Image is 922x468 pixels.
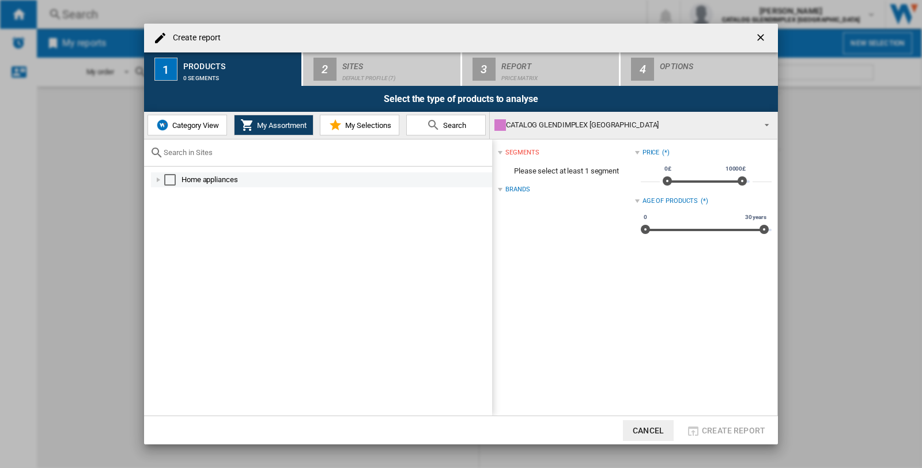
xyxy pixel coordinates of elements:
[643,197,698,206] div: Age of products
[169,121,219,130] span: Category View
[164,148,486,157] input: Search in Sites
[501,69,615,81] div: Price Matrix
[342,121,391,130] span: My Selections
[663,164,673,173] span: 0£
[642,213,649,222] span: 0
[406,115,486,135] button: Search
[320,115,399,135] button: My Selections
[750,27,773,50] button: getI18NText('BUTTONS.CLOSE_DIALOG')
[621,52,778,86] button: 4 Options
[182,174,490,186] div: Home appliances
[164,174,182,186] md-checkbox: Select
[154,58,177,81] div: 1
[144,86,778,112] div: Select the type of products to analyse
[505,185,530,194] div: Brands
[167,32,221,44] h4: Create report
[462,52,621,86] button: 3 Report Price Matrix
[156,118,169,132] img: wiser-icon-blue.png
[183,57,297,69] div: Products
[505,148,539,157] div: segments
[724,164,747,173] span: 10000£
[313,58,337,81] div: 2
[342,57,456,69] div: Sites
[234,115,313,135] button: My Assortment
[683,420,769,441] button: Create report
[144,52,303,86] button: 1 Products 0 segments
[498,160,634,182] span: Please select at least 1 segment
[473,58,496,81] div: 3
[643,148,660,157] div: Price
[660,57,773,69] div: Options
[702,426,765,435] span: Create report
[755,32,769,46] ng-md-icon: getI18NText('BUTTONS.CLOSE_DIALOG')
[183,69,297,81] div: 0 segments
[623,420,674,441] button: Cancel
[494,117,754,133] div: CATALOG GLENDIMPLEX [GEOGRAPHIC_DATA]
[342,69,456,81] div: Default profile (7)
[501,57,615,69] div: Report
[254,121,307,130] span: My Assortment
[303,52,462,86] button: 2 Sites Default profile (7)
[440,121,466,130] span: Search
[631,58,654,81] div: 4
[743,213,768,222] span: 30 years
[148,115,227,135] button: Category View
